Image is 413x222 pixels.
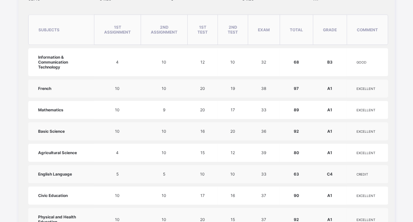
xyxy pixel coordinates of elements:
[200,193,205,198] span: 17
[327,129,332,134] span: A1
[162,86,166,91] span: 10
[294,86,299,91] span: 97
[38,193,68,198] span: Civic Education
[327,150,332,155] span: A1
[230,129,235,134] span: 20
[290,27,303,32] span: total
[327,86,332,91] span: A1
[261,107,266,112] span: 33
[261,60,266,65] span: 32
[356,108,375,112] span: EXCELLENT
[162,60,166,65] span: 10
[294,172,299,177] span: 63
[231,193,235,198] span: 16
[327,107,332,112] span: A1
[200,107,205,112] span: 20
[228,25,238,35] span: 2nd Test
[38,27,59,32] span: subjects
[115,86,120,91] span: 10
[294,60,299,65] span: 68
[162,217,166,222] span: 10
[197,25,208,35] span: 1st Test
[327,60,333,65] span: B3
[356,218,375,222] span: EXCELLENT
[261,129,266,134] span: 36
[200,86,205,91] span: 20
[294,150,299,155] span: 80
[231,217,235,222] span: 15
[327,193,332,198] span: A1
[356,129,375,133] span: EXCELLENT
[116,60,119,65] span: 4
[200,172,205,177] span: 10
[230,172,235,177] span: 10
[356,172,368,176] span: CREDIT
[258,27,270,32] span: Exam
[231,150,235,155] span: 12
[38,55,68,69] span: Information & Communication Technology
[294,217,299,222] span: 92
[104,25,131,35] span: 1st Assignment
[162,193,166,198] span: 10
[200,150,205,155] span: 15
[327,217,332,222] span: A1
[163,172,165,177] span: 5
[323,27,337,32] span: grade
[38,107,63,112] span: Mathematics
[200,217,205,222] span: 20
[327,172,333,177] span: C4
[294,107,299,112] span: 89
[356,194,375,198] span: EXCELLENT
[261,150,266,155] span: 39
[200,60,205,65] span: 12
[38,150,77,155] span: Agricultural Science
[151,25,177,35] span: 2nd Assignment
[356,151,375,155] span: EXCELLENT
[115,193,120,198] span: 10
[261,172,266,177] span: 33
[162,129,166,134] span: 10
[294,129,299,134] span: 92
[200,129,205,134] span: 16
[163,107,165,112] span: 9
[261,86,266,91] span: 38
[261,193,266,198] span: 37
[261,217,266,222] span: 37
[115,217,120,222] span: 10
[115,107,120,112] span: 10
[115,129,120,134] span: 10
[356,87,375,91] span: EXCELLENT
[356,60,366,64] span: GOOD
[231,86,235,91] span: 19
[294,193,299,198] span: 90
[38,172,72,177] span: English Language
[116,150,119,155] span: 4
[231,107,235,112] span: 17
[162,150,166,155] span: 10
[38,86,51,91] span: French
[38,129,65,134] span: Basic Science
[116,172,119,177] span: 5
[357,27,378,32] span: comment
[230,60,235,65] span: 10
